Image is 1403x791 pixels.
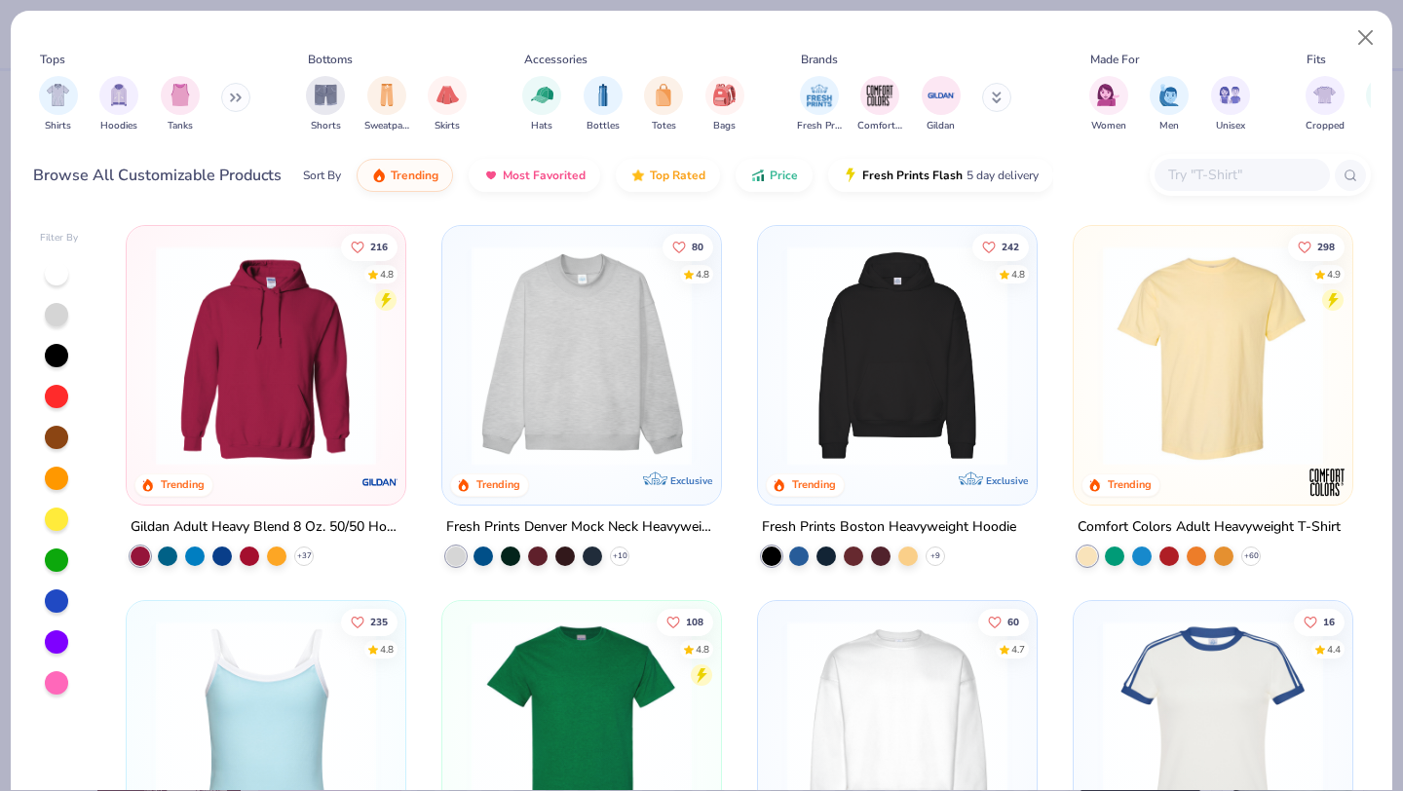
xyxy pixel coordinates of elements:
[428,76,467,133] button: filter button
[1007,617,1019,626] span: 60
[696,267,709,282] div: 4.8
[357,159,453,192] button: Trending
[1211,76,1250,133] div: filter for Unisex
[469,159,600,192] button: Most Favorited
[1002,242,1019,251] span: 242
[1317,242,1335,251] span: 298
[930,550,940,562] span: + 9
[1093,245,1333,466] img: 029b8af0-80e6-406f-9fdc-fdf898547912
[364,76,409,133] div: filter for Sweatpants
[47,84,69,106] img: Shirts Image
[705,76,744,133] div: filter for Bags
[522,76,561,133] button: filter button
[927,119,955,133] span: Gildan
[1089,76,1128,133] button: filter button
[644,76,683,133] div: filter for Totes
[306,76,345,133] div: filter for Shorts
[613,550,627,562] span: + 10
[1307,463,1346,502] img: Comfort Colors logo
[1091,119,1126,133] span: Women
[1090,51,1139,68] div: Made For
[161,76,200,133] button: filter button
[99,76,138,133] div: filter for Hoodies
[922,76,961,133] button: filter button
[736,159,813,192] button: Price
[108,84,130,106] img: Hoodies Image
[657,608,713,635] button: Like
[311,119,341,133] span: Shorts
[1150,76,1189,133] button: filter button
[922,76,961,133] div: filter for Gildan
[650,168,705,183] span: Top Rated
[315,84,337,106] img: Shorts Image
[801,51,838,68] div: Brands
[1327,642,1341,657] div: 4.4
[1243,550,1258,562] span: + 60
[1307,51,1326,68] div: Fits
[168,119,193,133] span: Tanks
[1150,76,1189,133] div: filter for Men
[1327,267,1341,282] div: 4.9
[927,81,956,110] img: Gildan Image
[857,119,902,133] span: Comfort Colors
[584,76,623,133] div: filter for Bottles
[797,76,842,133] div: filter for Fresh Prints
[762,515,1016,540] div: Fresh Prints Boston Heavyweight Hoodie
[1288,233,1345,260] button: Like
[522,76,561,133] div: filter for Hats
[630,168,646,183] img: TopRated.gif
[371,617,389,626] span: 235
[297,550,312,562] span: + 37
[843,168,858,183] img: flash.gif
[616,159,720,192] button: Top Rated
[705,76,744,133] button: filter button
[381,267,395,282] div: 4.8
[391,168,438,183] span: Trending
[1166,164,1316,186] input: Try "T-Shirt"
[170,84,191,106] img: Tanks Image
[376,84,398,106] img: Sweatpants Image
[371,168,387,183] img: trending.gif
[777,245,1017,466] img: 91acfc32-fd48-4d6b-bdad-a4c1a30ac3fc
[857,76,902,133] div: filter for Comfort Colors
[99,76,138,133] button: filter button
[462,245,701,466] img: f5d85501-0dbb-4ee4-b115-c08fa3845d83
[446,515,717,540] div: Fresh Prints Denver Mock Neck Heavyweight Sweatshirt
[364,119,409,133] span: Sweatpants
[371,242,389,251] span: 216
[1089,76,1128,133] div: filter for Women
[1306,76,1345,133] div: filter for Cropped
[670,474,712,487] span: Exclusive
[342,233,398,260] button: Like
[1011,267,1025,282] div: 4.8
[1216,119,1245,133] span: Unisex
[1016,245,1256,466] img: d4a37e75-5f2b-4aef-9a6e-23330c63bbc0
[713,84,735,106] img: Bags Image
[797,76,842,133] button: filter button
[364,76,409,133] button: filter button
[652,119,676,133] span: Totes
[306,76,345,133] button: filter button
[100,119,137,133] span: Hoodies
[1313,84,1336,106] img: Cropped Image
[1219,84,1241,106] img: Unisex Image
[686,617,703,626] span: 108
[435,119,460,133] span: Skirts
[33,164,282,187] div: Browse All Customizable Products
[342,608,398,635] button: Like
[857,76,902,133] button: filter button
[531,119,552,133] span: Hats
[303,167,341,184] div: Sort By
[592,84,614,106] img: Bottles Image
[692,242,703,251] span: 80
[503,168,586,183] span: Most Favorited
[663,233,713,260] button: Like
[1159,119,1179,133] span: Men
[967,165,1039,187] span: 5 day delivery
[1011,642,1025,657] div: 4.7
[1323,617,1335,626] span: 16
[701,245,941,466] img: a90f7c54-8796-4cb2-9d6e-4e9644cfe0fe
[1158,84,1180,106] img: Men Image
[161,76,200,133] div: filter for Tanks
[381,642,395,657] div: 4.8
